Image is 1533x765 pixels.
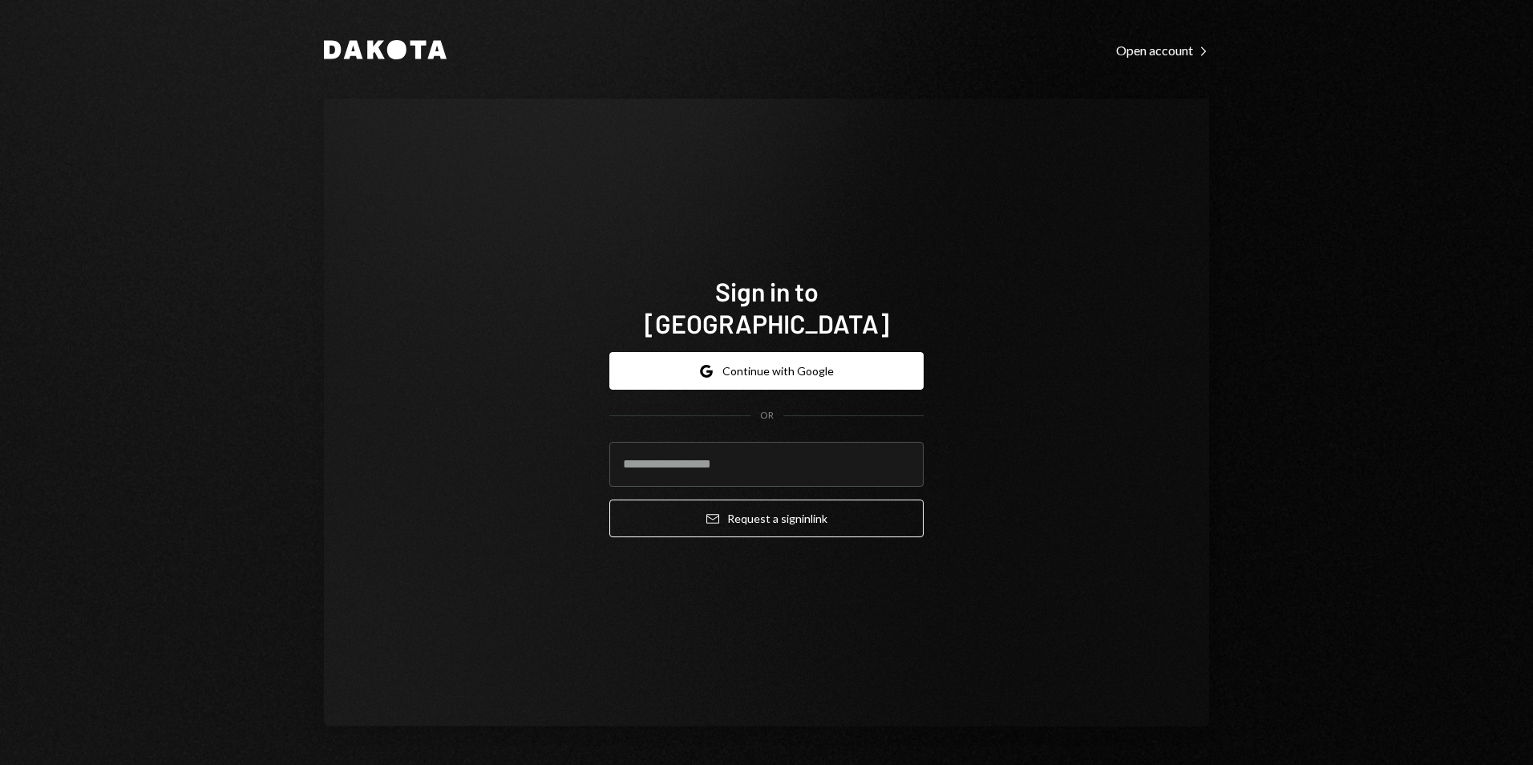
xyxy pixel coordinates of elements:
[1116,41,1209,59] a: Open account
[609,275,924,339] h1: Sign in to [GEOGRAPHIC_DATA]
[1116,42,1209,59] div: Open account
[760,409,774,423] div: OR
[609,500,924,537] button: Request a signinlink
[609,352,924,390] button: Continue with Google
